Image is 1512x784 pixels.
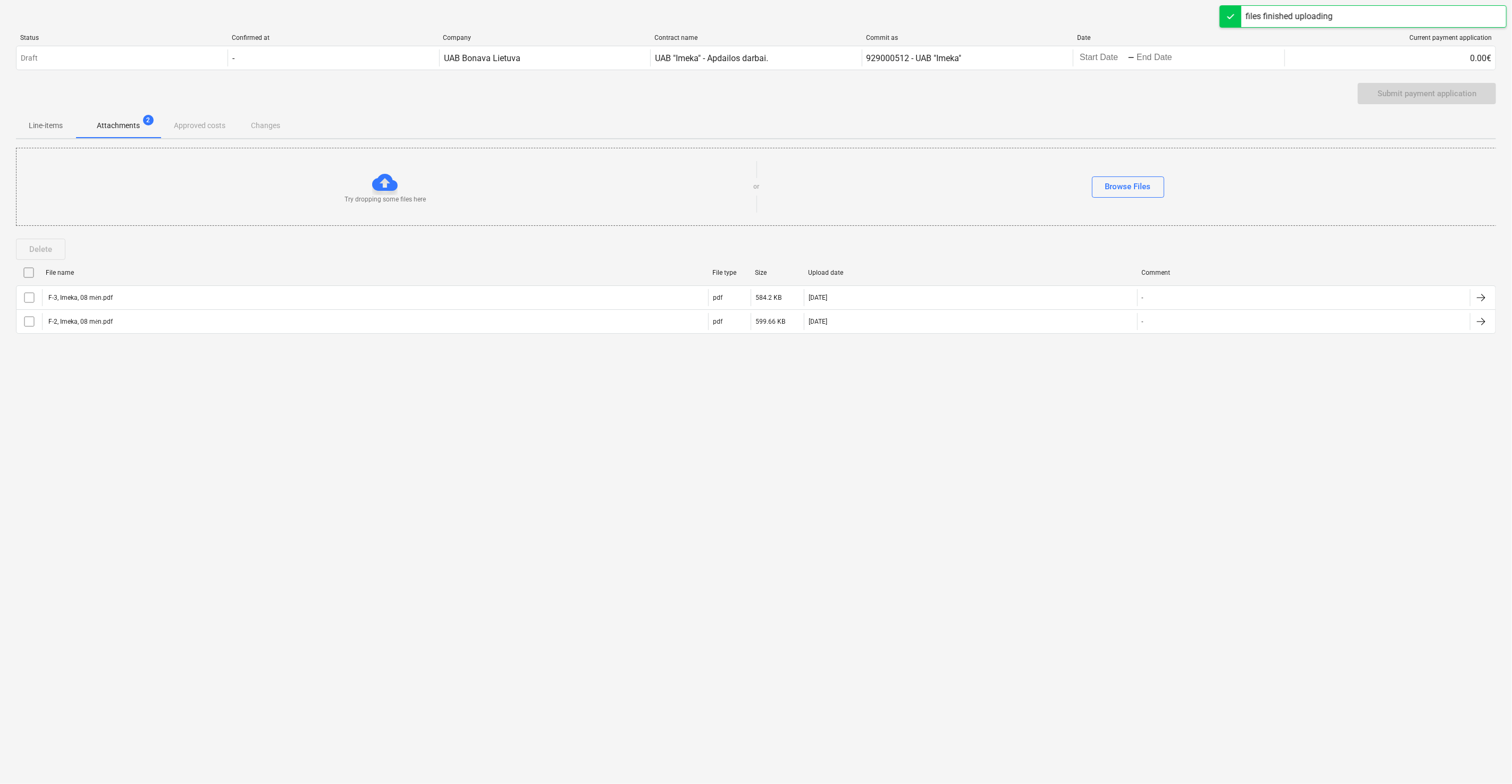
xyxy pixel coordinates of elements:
p: Try dropping some files here [345,195,426,204]
div: UAB "Imeka" - Apdailos darbai. [655,53,768,63]
div: Date [1078,34,1281,41]
div: File name [46,269,704,276]
p: or [754,182,760,191]
div: files finished uploading [1246,10,1333,23]
div: - [1128,55,1135,61]
div: 929000512 - UAB "Imeka" [867,53,962,63]
div: Confirmed at [232,34,435,41]
div: Contract name [654,34,858,41]
input: End Date [1135,50,1185,65]
div: pdf [713,318,723,325]
div: Current payment application [1289,34,1492,41]
div: Comment [1141,269,1466,276]
p: Draft [21,53,38,64]
div: Commit as [866,34,1069,41]
button: Browse Files [1092,176,1164,198]
div: 599.66 KB [755,318,785,325]
div: - [1142,318,1144,325]
div: UAB Bonava Lietuva [444,53,520,63]
div: F-3, Imeka, 08 mėn.pdf [47,294,113,302]
div: Browse Files [1105,180,1151,193]
p: Line-items [29,120,63,131]
div: Status [20,34,223,41]
div: 0.00€ [1284,49,1496,66]
span: 2 [143,115,154,125]
p: Attachments [97,120,140,131]
input: Start Date [1078,50,1128,65]
div: Company [443,34,646,41]
div: - [232,53,234,63]
div: Upload date [808,269,1133,276]
div: File type [712,269,746,276]
div: Try dropping some files hereorBrowse Files [16,148,1497,226]
div: [DATE] [809,318,827,325]
div: F-2, Imeka, 08 mėn.pdf [47,318,113,326]
div: Size [755,269,800,276]
div: pdf [713,294,723,301]
div: 584.2 KB [755,294,782,301]
div: [DATE] [809,294,827,301]
div: - [1142,294,1144,301]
